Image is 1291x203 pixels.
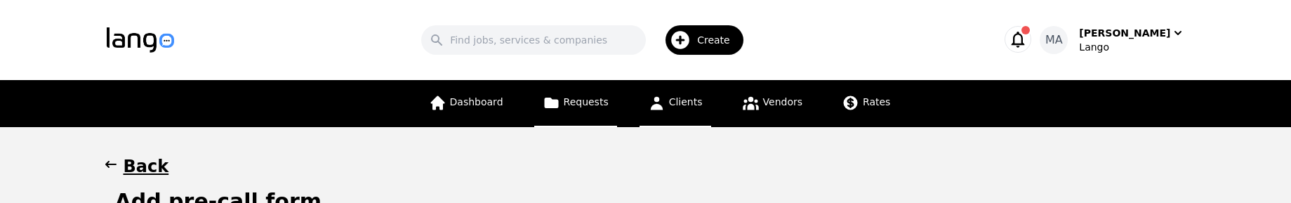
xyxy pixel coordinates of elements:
span: Vendors [763,96,802,107]
div: Lango [1079,40,1184,54]
a: Rates [833,80,899,127]
button: MA[PERSON_NAME]Lango [1040,26,1184,54]
button: Create [646,20,752,60]
span: Clients [669,96,703,107]
input: Find jobs, services & companies [421,25,646,55]
span: MA [1045,32,1063,48]
a: Requests [534,80,617,127]
div: [PERSON_NAME] [1079,26,1170,40]
span: Dashboard [450,96,503,107]
span: Rates [863,96,890,107]
button: Back [107,155,169,178]
span: Create [697,33,740,47]
span: Requests [564,96,609,107]
a: Clients [640,80,711,127]
h1: Back [124,155,169,178]
a: Dashboard [421,80,512,127]
img: Logo [107,27,174,53]
a: Vendors [734,80,811,127]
